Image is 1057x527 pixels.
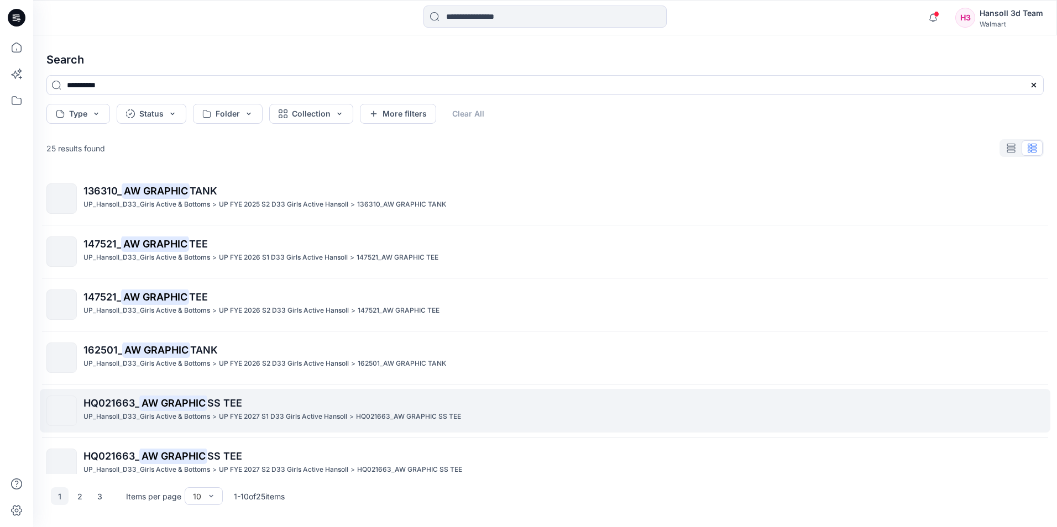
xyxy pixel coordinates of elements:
[980,7,1043,20] div: Hansoll 3d Team
[212,358,217,370] p: >
[83,411,210,423] p: UP_Hansoll_D33_Girls Active & Bottoms
[212,199,217,210] p: >
[51,487,69,505] button: 1
[193,104,263,124] button: Folder
[351,305,355,317] p: >
[139,395,207,410] mark: AW GRAPHIC
[269,104,353,124] button: Collection
[219,464,348,476] p: UP FYE 2027 S2 D33 Girls Active Hansoll
[357,199,446,210] p: 136310_AW GRAPHIC TANK
[46,143,105,154] p: 25 results found
[83,185,122,197] span: 136310_
[40,389,1050,433] a: HQ021663_AW GRAPHICSS TEEUP_Hansoll_D33_Girls Active & Bottoms>UP FYE 2027 S1 D33 Girls Active Ha...
[190,185,217,197] span: TANK
[139,448,207,463] mark: AW GRAPHIC
[212,464,217,476] p: >
[189,291,208,303] span: TEE
[357,464,462,476] p: HQ021663_AW GRAPHIC SS TEE
[356,411,461,423] p: HQ021663_AW GRAPHIC SS TEE
[358,305,439,317] p: 147521_AW GRAPHIC TEE
[189,238,208,250] span: TEE
[83,397,139,409] span: HQ021663_
[40,283,1050,326] a: 147521_AW GRAPHICTEEUP_Hansoll_D33_Girls Active & Bottoms>UP FYE 2026 S2 D33 Girls Active Hansoll...
[83,252,210,263] p: UP_Hansoll_D33_Girls Active & Bottoms
[121,236,189,251] mark: AW GRAPHIC
[83,344,122,356] span: 162501_
[40,442,1050,486] a: HQ021663_AW GRAPHICSS TEEUP_Hansoll_D33_Girls Active & Bottoms>UP FYE 2027 S2 D33 Girls Active Ha...
[349,411,354,423] p: >
[207,397,242,409] span: SS TEE
[83,358,210,370] p: UP_Hansoll_D33_Girls Active & Bottoms
[234,491,285,502] p: 1 - 10 of 25 items
[121,289,189,304] mark: AW GRAPHIC
[219,199,348,210] p: UP FYE 2025 S2 D33 Girls Active Hansoll
[212,305,217,317] p: >
[350,252,354,263] p: >
[955,8,975,28] div: H3
[122,342,190,357] mark: AW GRAPHIC
[38,44,1053,75] h4: Search
[219,411,347,423] p: UP FYE 2027 S1 D33 Girls Active Hansoll
[46,104,110,124] button: Type
[117,104,186,124] button: Status
[219,358,349,370] p: UP FYE 2026 S2 D33 Girls Active Hansoll
[40,177,1050,220] a: 136310_AW GRAPHICTANKUP_Hansoll_D33_Girls Active & Bottoms>UP FYE 2025 S2 D33 Girls Active Hansol...
[980,20,1043,28] div: Walmart
[83,199,210,210] p: UP_Hansoll_D33_Girls Active & Bottoms
[83,450,139,462] span: HQ021663_
[207,450,242,462] span: SS TEE
[357,252,438,263] p: 147521_AW GRAPHIC TEE
[350,199,355,210] p: >
[219,252,348,263] p: UP FYE 2026 S1 D33 Girls Active Hansoll
[212,252,217,263] p: >
[193,491,201,502] div: 10
[83,291,121,303] span: 147521_
[71,487,88,505] button: 2
[91,487,108,505] button: 3
[360,104,436,124] button: More filters
[83,238,121,250] span: 147521_
[40,230,1050,273] a: 147521_AW GRAPHICTEEUP_Hansoll_D33_Girls Active & Bottoms>UP FYE 2026 S1 D33 Girls Active Hansoll...
[40,336,1050,380] a: 162501_AW GRAPHICTANKUP_Hansoll_D33_Girls Active & Bottoms>UP FYE 2026 S2 D33 Girls Active Hansol...
[350,464,355,476] p: >
[83,305,210,317] p: UP_Hansoll_D33_Girls Active & Bottoms
[122,183,190,198] mark: AW GRAPHIC
[358,358,446,370] p: 162501_AW GRAPHIC TANK
[126,491,181,502] p: Items per page
[219,305,349,317] p: UP FYE 2026 S2 D33 Girls Active Hansoll
[212,411,217,423] p: >
[83,464,210,476] p: UP_Hansoll_D33_Girls Active & Bottoms
[190,344,218,356] span: TANK
[351,358,355,370] p: >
